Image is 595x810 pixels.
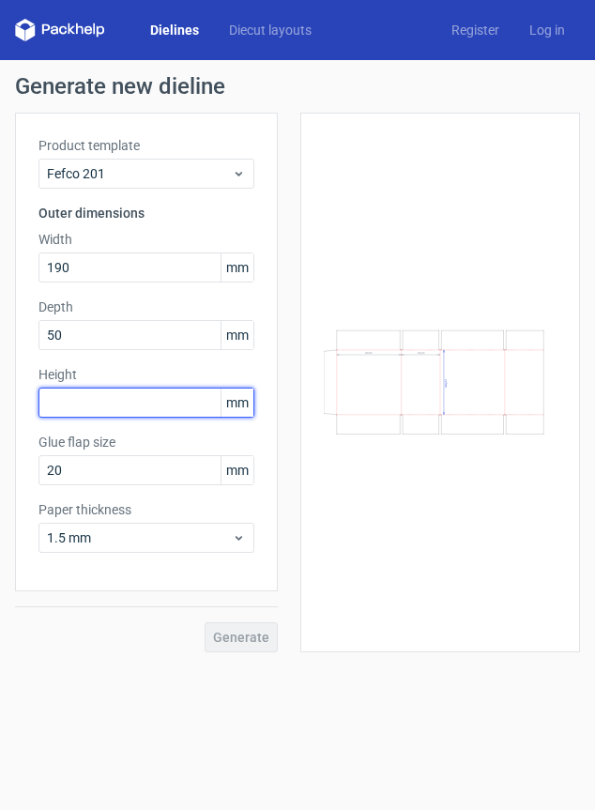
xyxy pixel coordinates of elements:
span: mm [221,321,253,349]
text: Depth [418,351,425,355]
span: mm [221,389,253,417]
h3: Outer dimensions [38,204,254,222]
span: mm [221,456,253,484]
text: Height [444,380,448,389]
a: Register [436,21,514,39]
span: 1.5 mm [47,528,232,547]
a: Diecut layouts [214,21,327,39]
label: Width [38,230,254,249]
span: Fefco 201 [47,164,232,183]
a: Log in [514,21,580,39]
label: Paper thickness [38,500,254,519]
label: Depth [38,298,254,316]
label: Height [38,365,254,384]
text: Width [365,351,373,355]
h1: Generate new dieline [15,75,580,98]
span: mm [221,253,253,282]
label: Product template [38,136,254,155]
a: Dielines [135,21,214,39]
label: Glue flap size [38,433,254,451]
